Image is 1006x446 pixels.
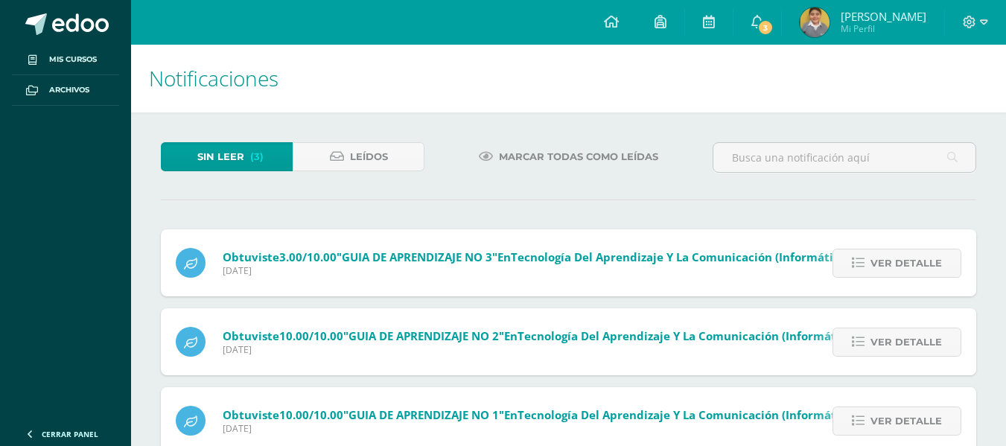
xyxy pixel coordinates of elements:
[49,54,97,66] span: Mis cursos
[12,75,119,106] a: Archivos
[149,64,278,92] span: Notificaciones
[841,9,926,24] span: [PERSON_NAME]
[223,407,894,422] span: Obtuviste en
[223,249,888,264] span: Obtuviste en
[350,143,388,171] span: Leídos
[337,249,497,264] span: "GUIA DE APRENDIZAJE NO 3"
[841,22,926,35] span: Mi Perfil
[279,328,343,343] span: 10.00/10.00
[713,143,975,172] input: Busca una notificación aquí
[12,45,119,75] a: Mis cursos
[343,328,504,343] span: "GUIA DE APRENDIZAJE NO 2"
[223,328,894,343] span: Obtuviste en
[757,19,774,36] span: 3
[870,328,942,356] span: Ver detalle
[870,249,942,277] span: Ver detalle
[279,249,337,264] span: 3.00/10.00
[223,343,894,356] span: [DATE]
[343,407,504,422] span: "GUIA DE APRENDIZAJE NO 1"
[518,407,894,422] span: Tecnología del Aprendizaje y la Comunicación (Informática) (Zona)
[250,143,264,171] span: (3)
[518,328,894,343] span: Tecnología del Aprendizaje y la Comunicación (Informática) (Zona)
[42,429,98,439] span: Cerrar panel
[293,142,424,171] a: Leídos
[223,422,894,435] span: [DATE]
[279,407,343,422] span: 10.00/10.00
[511,249,888,264] span: Tecnología del Aprendizaje y la Comunicación (Informática) (Zona)
[460,142,677,171] a: Marcar todas como leídas
[161,142,293,171] a: Sin leer(3)
[870,407,942,435] span: Ver detalle
[223,264,888,277] span: [DATE]
[499,143,658,171] span: Marcar todas como leídas
[800,7,830,37] img: 6658efd565f3e63612ddf9fb0e50e572.png
[197,143,244,171] span: Sin leer
[49,84,89,96] span: Archivos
